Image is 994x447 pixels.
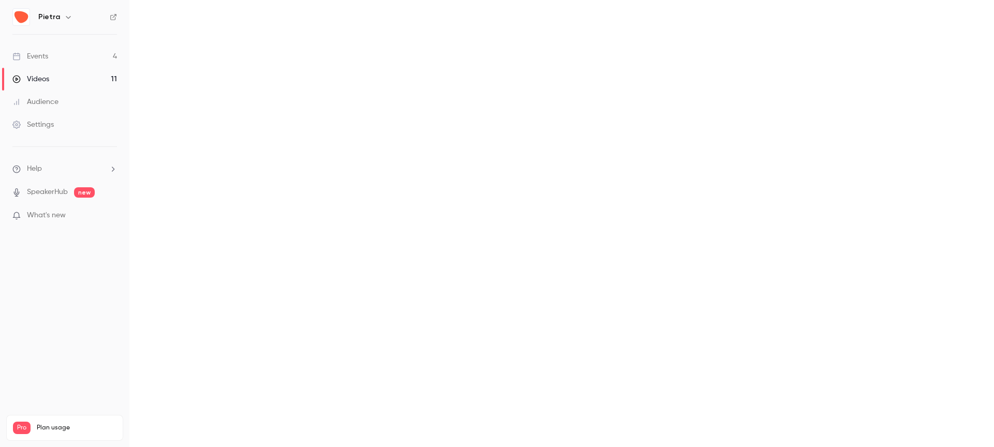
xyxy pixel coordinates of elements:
span: new [74,187,95,198]
img: Pietra [13,9,30,25]
span: Help [27,163,42,174]
h6: Pietra [38,12,60,22]
span: Pro [13,422,31,434]
iframe: Noticeable Trigger [105,211,117,220]
div: Audience [12,97,59,107]
span: Plan usage [37,424,116,432]
a: SpeakerHub [27,187,68,198]
li: help-dropdown-opener [12,163,117,174]
div: Settings [12,120,54,130]
span: What's new [27,210,66,221]
div: Videos [12,74,49,84]
div: Events [12,51,48,62]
